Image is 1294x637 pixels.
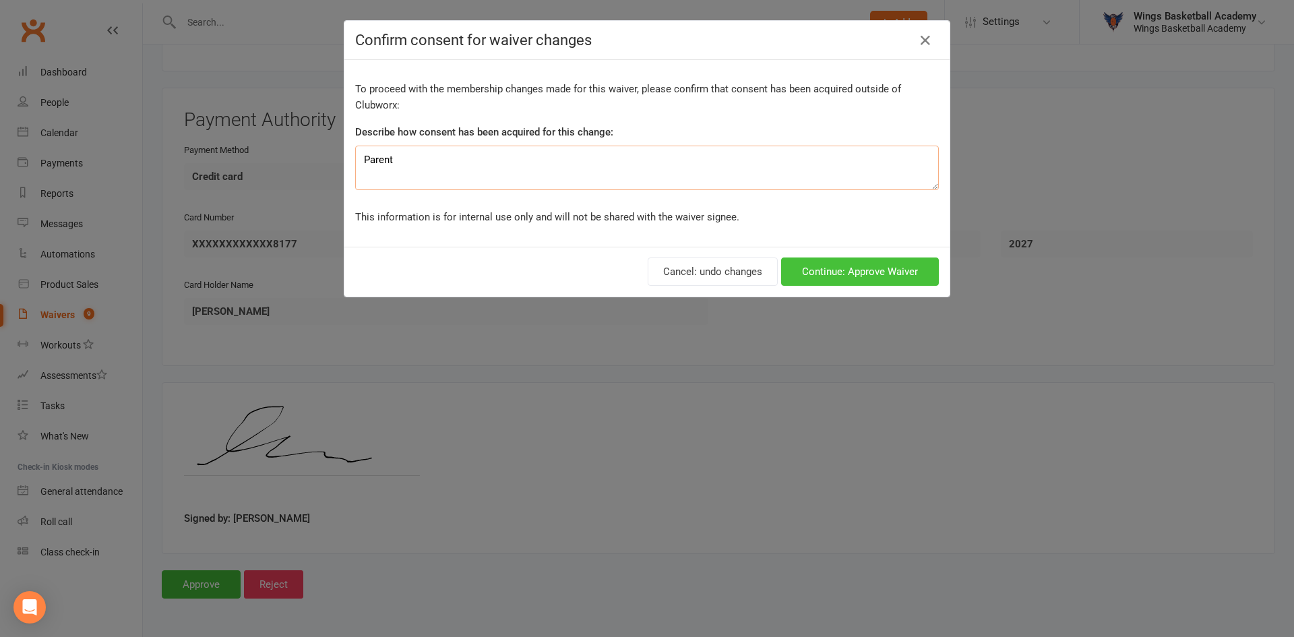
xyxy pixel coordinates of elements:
button: Close [915,30,936,51]
label: Describe how consent has been acquired for this change: [355,124,613,140]
button: Cancel: undo changes [648,257,778,286]
span: Confirm consent for waiver changes [355,32,592,49]
div: Open Intercom Messenger [13,591,46,624]
p: This information is for internal use only and will not be shared with the waiver signee. [355,209,939,225]
button: Continue: Approve Waiver [781,257,939,286]
p: To proceed with the membership changes made for this waiver, please confirm that consent has been... [355,81,939,113]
